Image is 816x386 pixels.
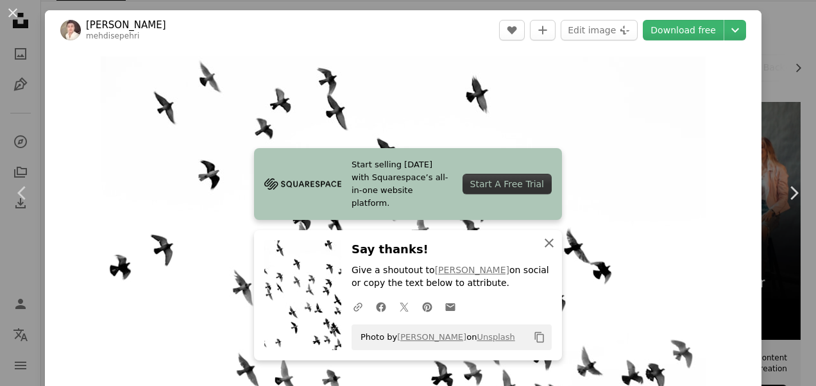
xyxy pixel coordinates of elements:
[264,174,341,194] img: file-1705255347840-230a6ab5bca9image
[771,131,816,255] a: Next
[435,265,509,275] a: [PERSON_NAME]
[463,174,552,194] div: Start A Free Trial
[86,31,140,40] a: mehdisepehri
[352,264,552,290] p: Give a shoutout to on social or copy the text below to attribute.
[354,327,515,348] span: Photo by on
[724,20,746,40] button: Choose download size
[530,20,556,40] button: Add to Collection
[643,20,724,40] a: Download free
[352,240,552,259] h3: Say thanks!
[439,294,462,319] a: Share over email
[393,294,416,319] a: Share on Twitter
[86,19,166,31] a: [PERSON_NAME]
[477,332,514,342] a: Unsplash
[529,326,550,348] button: Copy to clipboard
[499,20,525,40] button: Like
[254,148,562,220] a: Start selling [DATE] with Squarespace’s all-in-one website platform.Start A Free Trial
[370,294,393,319] a: Share on Facebook
[561,20,638,40] button: Edit image
[397,332,466,342] a: [PERSON_NAME]
[352,158,452,210] span: Start selling [DATE] with Squarespace’s all-in-one website platform.
[60,20,81,40] img: Go to Mehdi Sepehri's profile
[416,294,439,319] a: Share on Pinterest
